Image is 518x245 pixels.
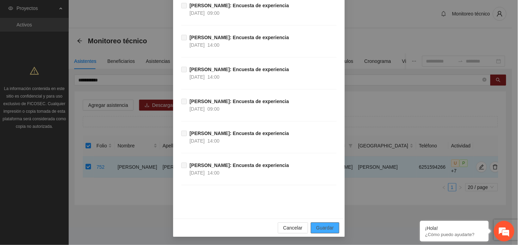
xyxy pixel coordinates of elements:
[190,67,289,72] strong: [PERSON_NAME]: Encuesta de experiencia
[425,225,484,231] div: ¡Hola!
[283,224,303,232] span: Cancelar
[36,35,115,44] div: Chatee con nosotros ahora
[207,106,219,112] span: 09:00
[190,163,289,168] strong: [PERSON_NAME]: Encuesta de experiencia
[207,74,219,80] span: 14:00
[190,106,205,112] span: [DATE]
[40,82,95,151] span: Estamos en línea.
[316,224,334,232] span: Guardar
[190,138,205,144] span: [DATE]
[190,35,289,40] strong: [PERSON_NAME]: Encuesta de experiencia
[278,222,308,233] button: Cancelar
[190,99,289,104] strong: [PERSON_NAME]: Encuesta de experiencia
[311,222,339,233] button: Guardar
[207,10,219,16] span: 09:00
[425,232,484,237] p: ¿Cómo puedo ayudarte?
[207,170,219,176] span: 14:00
[207,138,219,144] span: 14:00
[3,168,131,192] textarea: Escriba su mensaje y pulse “Intro”
[190,74,205,80] span: [DATE]
[113,3,129,20] div: Minimizar ventana de chat en vivo
[190,170,205,176] span: [DATE]
[190,42,205,48] span: [DATE]
[190,131,289,136] strong: [PERSON_NAME]: Encuesta de experiencia
[207,42,219,48] span: 14:00
[190,10,205,16] span: [DATE]
[190,3,289,8] strong: [PERSON_NAME]: Encuesta de experiencia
